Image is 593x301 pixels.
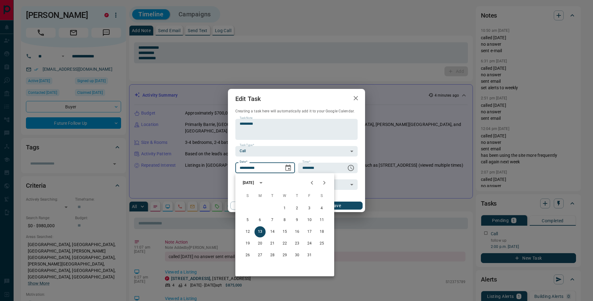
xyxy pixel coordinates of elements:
button: 23 [292,238,303,249]
label: Time [302,160,310,164]
p: Creating a task here will automatically add it to your Google Calendar. [235,109,358,114]
button: 7 [267,215,278,226]
button: Choose time, selected time is 2:00 PM [345,162,357,174]
button: 19 [242,238,253,249]
button: Save [310,202,363,210]
button: 21 [267,238,278,249]
button: 10 [304,215,315,226]
h2: Edit Task [228,89,268,109]
button: 25 [316,238,327,249]
button: 24 [304,238,315,249]
button: 13 [254,226,266,237]
button: 14 [267,226,278,237]
button: 2 [292,203,303,214]
span: Monday [254,190,266,202]
button: 3 [304,203,315,214]
button: 6 [254,215,266,226]
button: 15 [279,226,290,237]
button: 5 [242,215,253,226]
button: 29 [279,250,290,261]
button: 17 [304,226,315,237]
button: Choose date, selected date is Oct 13, 2025 [282,162,294,174]
button: Previous month [306,177,318,189]
button: 30 [292,250,303,261]
button: calendar view is open, switch to year view [256,178,266,188]
div: [DATE] [243,180,254,186]
span: Sunday [242,190,253,202]
button: 11 [316,215,327,226]
span: Thursday [292,190,303,202]
span: Tuesday [267,190,278,202]
span: Saturday [316,190,327,202]
button: 26 [242,250,253,261]
button: 12 [242,226,253,237]
button: 27 [254,250,266,261]
span: Friday [304,190,315,202]
button: 31 [304,250,315,261]
button: 22 [279,238,290,249]
button: Next month [318,177,330,189]
label: Date [240,160,247,164]
button: 9 [292,215,303,226]
button: 16 [292,226,303,237]
button: 28 [267,250,278,261]
button: 8 [279,215,290,226]
label: Task Type [240,143,254,147]
button: 1 [279,203,290,214]
button: 20 [254,238,266,249]
button: 4 [316,203,327,214]
label: Task Note [240,116,252,120]
div: Call [235,146,358,157]
button: 18 [316,226,327,237]
span: Wednesday [279,190,290,202]
button: Cancel [230,202,283,210]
